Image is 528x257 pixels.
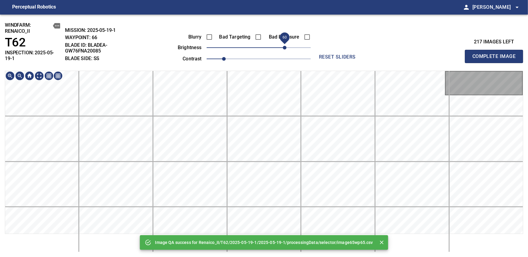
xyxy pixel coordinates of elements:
span: person [463,4,470,11]
button: Complete Image [465,50,523,63]
h2: BLADE ID: bladeA-GW76FNA20085 [65,42,134,54]
img: Zoom in [5,71,15,81]
h2: windfarm: Renaico_II [5,22,60,34]
label: brightness [168,45,202,50]
button: reset sliders [313,51,362,63]
img: Go home [25,71,34,81]
span: 60 [283,35,287,39]
h1: T62 [5,36,60,50]
h2: BLADE SIDE: SS [65,56,134,61]
img: Toggle full page [34,71,44,81]
img: Zoom out [15,71,25,81]
button: copy message details [53,22,60,29]
figcaption: Perceptual Robotics [12,2,56,12]
span: reset sliders [316,53,359,61]
h3: 217 images left [465,39,523,45]
span: Complete Image [471,52,516,61]
h2: MISSION: 2025-05-19-1 [65,27,134,33]
p: Image QA success for Renaico_II/T62/2025-05-19-1/2025-05-19-1/processingData/selector/image65wp65... [155,239,373,245]
button: Close [378,238,386,246]
span: arrow_drop_down [513,4,521,11]
label: Blurry [168,35,202,39]
h2: WAYPOINT: 66 [65,35,134,40]
label: contrast [168,56,202,61]
label: Bad Targeting [217,35,251,39]
label: Bad Exposure [266,35,300,39]
span: [PERSON_NAME] [472,3,521,12]
h2: INSPECTION: 2025-05-19-1 [5,50,60,61]
button: [PERSON_NAME] [470,1,521,13]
